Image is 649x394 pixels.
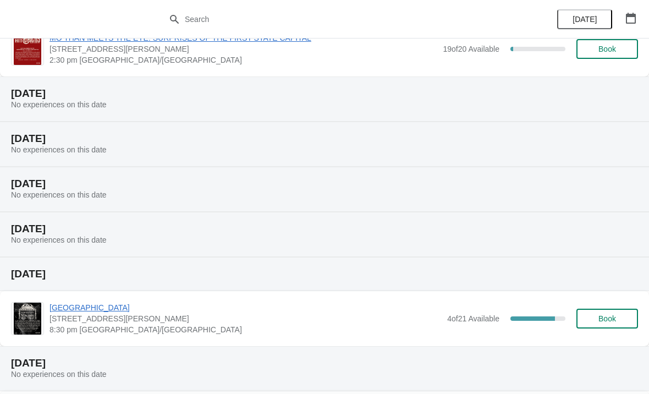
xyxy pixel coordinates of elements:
span: [GEOGRAPHIC_DATA] [50,302,442,313]
h2: [DATE] [11,88,638,99]
span: No experiences on this date [11,236,107,244]
span: No experiences on this date [11,190,107,199]
button: [DATE] [557,9,612,29]
img: MO THAN MEETS THE EYE: SURPRISES OF THE FIRST STATE CAPITAL | 230 South Main Street, Saint Charle... [14,33,41,65]
button: Book [576,309,638,329]
span: Book [598,314,616,323]
h2: [DATE] [11,133,638,144]
span: 4 of 21 Available [447,314,499,323]
span: 2:30 pm [GEOGRAPHIC_DATA]/[GEOGRAPHIC_DATA] [50,54,437,65]
img: MACABRE MAIN STREET | 230 South Main Street, Saint Charles, MO, USA | 8:30 pm America/Chicago [14,303,41,335]
span: [STREET_ADDRESS][PERSON_NAME] [50,43,437,54]
span: No experiences on this date [11,145,107,154]
h2: [DATE] [11,178,638,189]
h2: [DATE] [11,223,638,234]
h2: [DATE] [11,358,638,369]
h2: [DATE] [11,269,638,280]
input: Search [184,9,487,29]
span: No experiences on this date [11,370,107,379]
span: Book [598,45,616,53]
span: 19 of 20 Available [443,45,499,53]
button: Book [576,39,638,59]
span: 8:30 pm [GEOGRAPHIC_DATA]/[GEOGRAPHIC_DATA] [50,324,442,335]
span: [STREET_ADDRESS][PERSON_NAME] [50,313,442,324]
span: No experiences on this date [11,100,107,109]
span: [DATE] [573,15,597,24]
